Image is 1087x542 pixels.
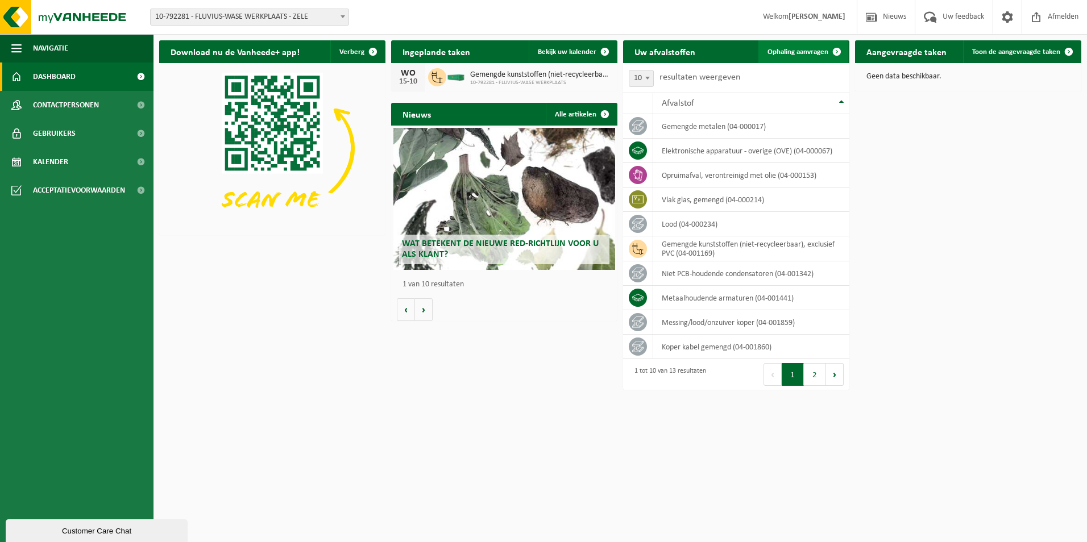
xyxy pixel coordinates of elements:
[826,363,844,386] button: Next
[629,70,653,86] span: 10
[151,9,348,25] span: 10-792281 - FLUVIUS-WASE WERKPLAATS - ZELE
[653,335,849,359] td: koper kabel gemengd (04-001860)
[339,48,364,56] span: Verberg
[629,362,706,387] div: 1 tot 10 van 13 resultaten
[538,48,596,56] span: Bekijk uw kalender
[470,70,612,80] span: Gemengde kunststoffen (niet-recycleerbaar), exclusief pvc
[391,103,442,125] h2: Nieuws
[653,236,849,261] td: gemengde kunststoffen (niet-recycleerbaar), exclusief PVC (04-001169)
[972,48,1060,56] span: Toon de aangevraagde taken
[623,40,707,62] h2: Uw afvalstoffen
[529,40,616,63] a: Bekijk uw kalender
[653,139,849,163] td: elektronische apparatuur - overige (OVE) (04-000067)
[804,363,826,386] button: 2
[789,12,845,21] strong: [PERSON_NAME]
[764,363,782,386] button: Previous
[150,9,349,26] span: 10-792281 - FLUVIUS-WASE WERKPLAATS - ZELE
[653,187,849,212] td: vlak glas, gemengd (04-000214)
[397,298,415,321] button: Vorige
[397,69,420,78] div: WO
[33,34,68,62] span: Navigatie
[159,63,385,233] img: Download de VHEPlus App
[159,40,311,62] h2: Download nu de Vanheede+ app!
[33,119,76,148] span: Gebruikers
[866,73,1070,81] p: Geen data beschikbaar.
[397,78,420,86] div: 15-10
[403,281,612,289] p: 1 van 10 resultaten
[758,40,848,63] a: Ophaling aanvragen
[402,239,599,259] span: Wat betekent de nieuwe RED-richtlijn voor u als klant?
[653,310,849,335] td: messing/lood/onzuiver koper (04-001859)
[446,71,466,81] img: HK-XC-20-GN-00
[470,80,612,86] span: 10-792281 - FLUVIUS-WASE WERKPLAATS
[33,62,76,91] span: Dashboard
[33,91,99,119] span: Contactpersonen
[546,103,616,126] a: Alle artikelen
[963,40,1080,63] a: Toon de aangevraagde taken
[415,298,433,321] button: Volgende
[662,99,694,108] span: Afvalstof
[6,517,190,542] iframe: chat widget
[653,163,849,187] td: opruimafval, verontreinigd met olie (04-000153)
[653,261,849,286] td: niet PCB-houdende condensatoren (04-001342)
[33,176,125,205] span: Acceptatievoorwaarden
[653,114,849,139] td: gemengde metalen (04-000017)
[782,363,804,386] button: 1
[653,212,849,236] td: lood (04-000234)
[659,73,740,82] label: resultaten weergeven
[855,40,958,62] h2: Aangevraagde taken
[33,148,68,176] span: Kalender
[767,48,828,56] span: Ophaling aanvragen
[653,286,849,310] td: metaalhoudende armaturen (04-001441)
[629,70,654,87] span: 10
[391,40,482,62] h2: Ingeplande taken
[330,40,384,63] button: Verberg
[393,128,615,270] a: Wat betekent de nieuwe RED-richtlijn voor u als klant?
